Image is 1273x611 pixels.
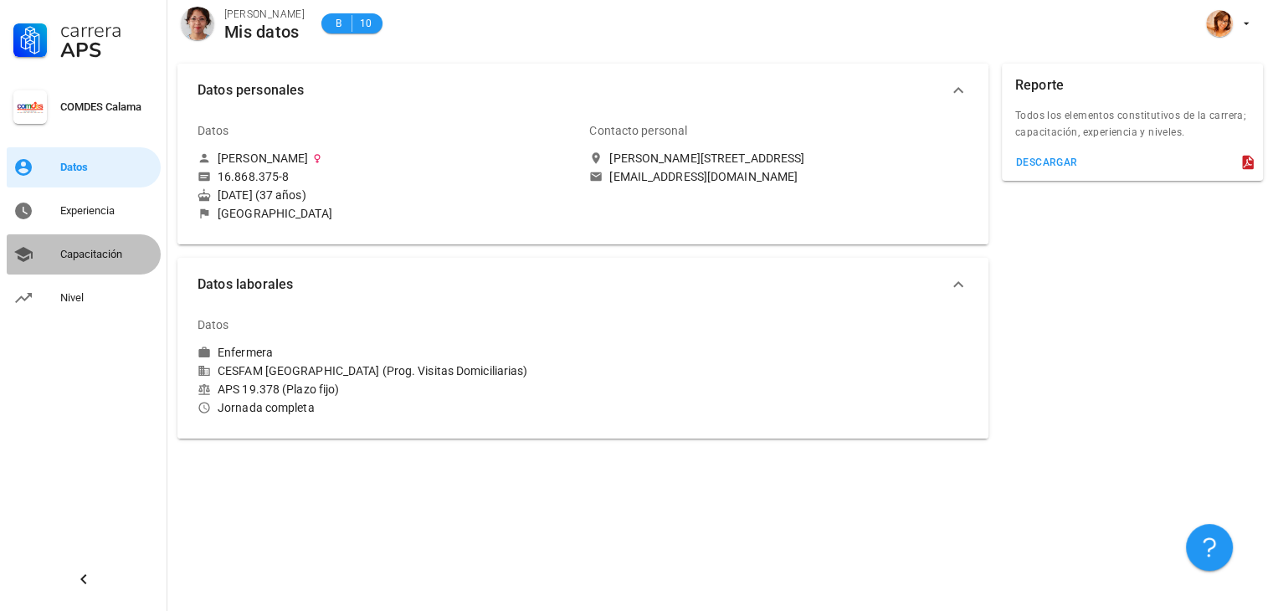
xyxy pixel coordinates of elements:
div: Contacto personal [589,110,687,151]
div: [GEOGRAPHIC_DATA] [218,206,332,221]
div: Datos [198,305,229,345]
div: APS [60,40,154,60]
div: COMDES Calama [60,100,154,114]
button: Datos personales [177,64,988,117]
div: Carrera [60,20,154,40]
div: [DATE] (37 años) [198,187,576,203]
div: Enfermera [218,345,273,360]
div: Datos [198,110,229,151]
div: Capacitación [60,248,154,261]
div: [EMAIL_ADDRESS][DOMAIN_NAME] [609,169,798,184]
a: [PERSON_NAME][STREET_ADDRESS] [589,151,968,166]
div: avatar [1206,10,1233,37]
div: Mis datos [224,23,305,41]
div: avatar [181,7,214,40]
div: [PERSON_NAME] [224,6,305,23]
div: [PERSON_NAME] [218,151,308,166]
span: 10 [359,15,372,32]
a: Experiencia [7,191,161,231]
a: Datos [7,147,161,187]
span: B [331,15,345,32]
button: Datos laborales [177,258,988,311]
div: Todos los elementos constitutivos de la carrera; capacitación, experiencia y niveles. [1002,107,1263,151]
div: descargar [1015,157,1078,168]
div: Nivel [60,291,154,305]
span: Datos personales [198,79,948,102]
div: [PERSON_NAME][STREET_ADDRESS] [609,151,804,166]
button: descargar [1009,151,1085,174]
a: [EMAIL_ADDRESS][DOMAIN_NAME] [589,169,968,184]
div: Jornada completa [198,400,576,415]
div: CESFAM [GEOGRAPHIC_DATA] (Prog. Visitas Domiciliarias) [198,363,576,378]
div: Datos [60,161,154,174]
a: Nivel [7,278,161,318]
div: Reporte [1015,64,1064,107]
div: Experiencia [60,204,154,218]
span: Datos laborales [198,273,948,296]
div: 16.868.375-8 [218,169,289,184]
a: Capacitación [7,234,161,275]
div: APS 19.378 (Plazo fijo) [198,382,576,397]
